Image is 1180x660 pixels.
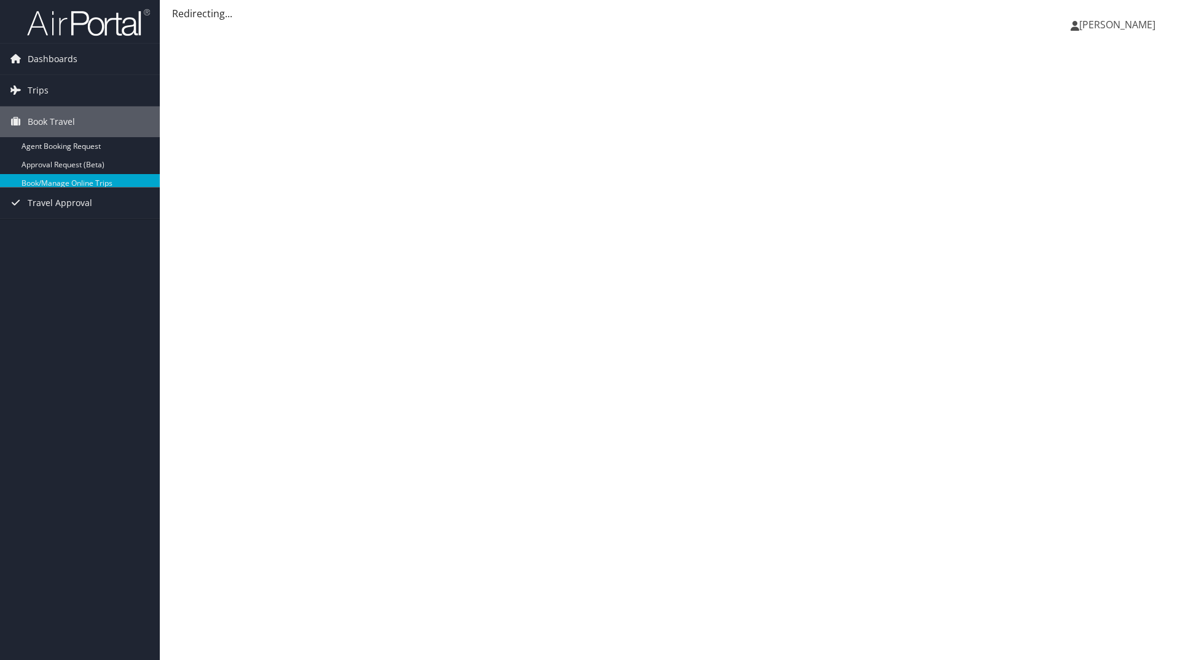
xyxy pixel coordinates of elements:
[1071,6,1168,43] a: [PERSON_NAME]
[27,8,150,37] img: airportal-logo.png
[172,6,1168,21] div: Redirecting...
[28,44,77,74] span: Dashboards
[1079,18,1155,31] span: [PERSON_NAME]
[28,188,92,218] span: Travel Approval
[28,75,49,106] span: Trips
[28,106,75,137] span: Book Travel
